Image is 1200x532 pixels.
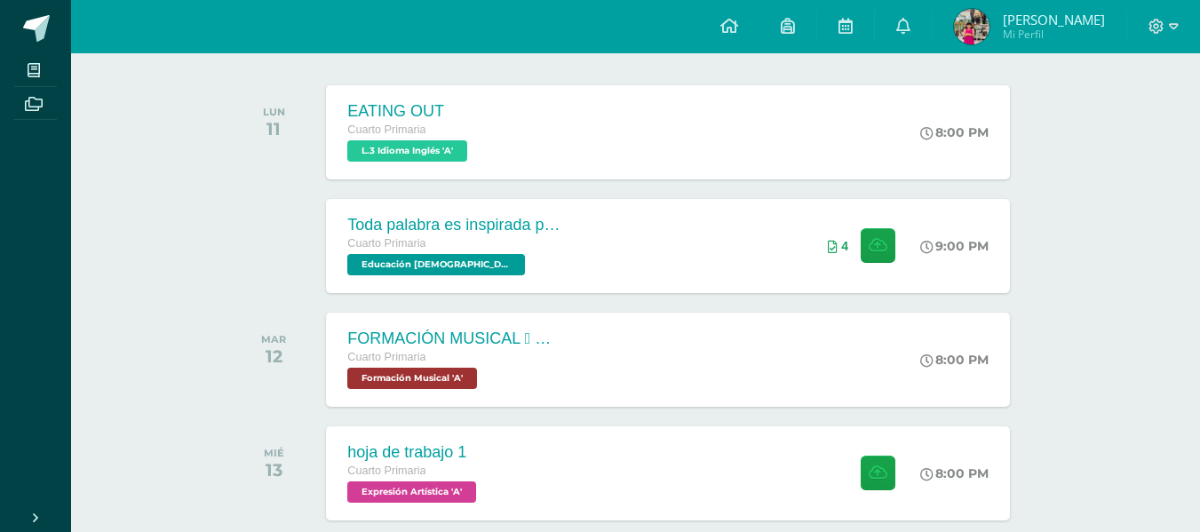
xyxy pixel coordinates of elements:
div: MIÉ [264,447,284,459]
span: Formación Musical 'A' [347,368,477,389]
div: 13 [264,459,284,480]
div: LUN [263,106,285,118]
div: 8:00 PM [920,124,989,140]
span: 4 [841,239,848,253]
span: Educación Cristiana 'A' [347,254,525,275]
div: 8:00 PM [920,465,989,481]
div: EATING OUT [347,102,472,121]
div: MAR [261,333,286,345]
span: Cuarto Primaria [347,237,425,250]
div: 11 [263,118,285,139]
div: 8:00 PM [920,352,989,368]
span: Expresión Artística 'A' [347,481,476,503]
div: Toda palabra es inspirada por [DEMOGRAPHIC_DATA] [347,216,560,234]
span: Cuarto Primaria [347,351,425,363]
div: 9:00 PM [920,238,989,254]
span: L.3 Idioma Inglés 'A' [347,140,467,162]
div: Archivos entregados [828,239,848,253]
div: 12 [261,345,286,367]
img: 3d0f277e88aff7c03d9399944ba0cf31.png [954,9,989,44]
div: FORMACIÓN MUSICAL  EJERCICIO RITMICO [347,330,560,348]
span: Mi Perfil [1003,27,1105,42]
div: hoja de trabajo 1 [347,443,481,462]
span: Cuarto Primaria [347,123,425,136]
span: Cuarto Primaria [347,465,425,477]
span: [PERSON_NAME] [1003,11,1105,28]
